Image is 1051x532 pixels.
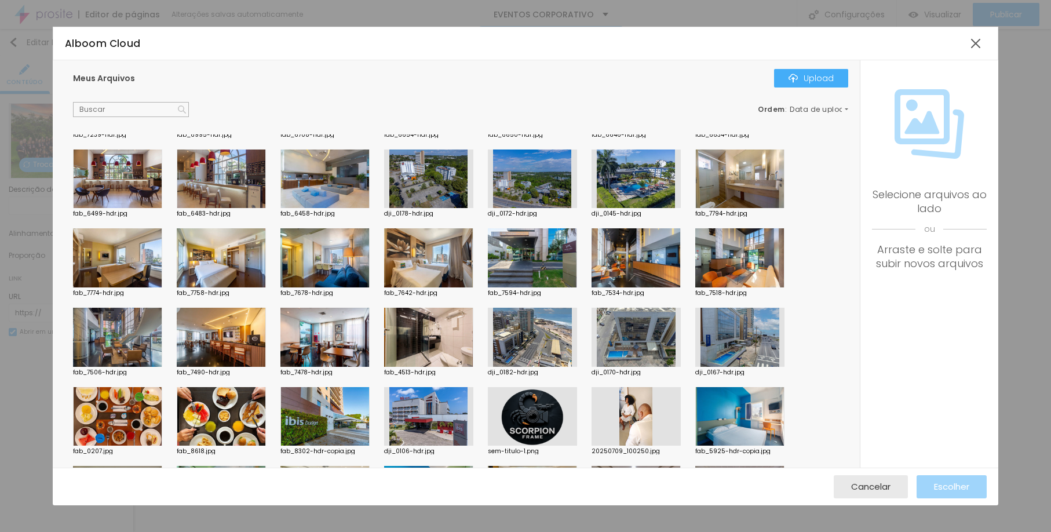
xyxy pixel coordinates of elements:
[280,132,370,138] div: fab_6708-hdr.jpg
[384,290,473,296] div: fab_7642-hdr.jpg
[73,102,189,117] input: Buscar
[917,475,987,498] button: Escolher
[177,290,266,296] div: fab_7758-hdr.jpg
[488,211,577,217] div: dji_0172-hdr.jpg
[177,370,266,376] div: fab_7490-hdr.jpg
[280,290,370,296] div: fab_7678-hdr.jpg
[280,370,370,376] div: fab_7478-hdr.jpg
[934,482,969,491] span: Escolher
[384,370,473,376] div: fab_4513-hdr.jpg
[73,72,135,84] span: Meus Arquivos
[789,74,798,83] img: Icone
[73,132,162,138] div: fab_7239-hdr.jpg
[488,449,577,454] div: sem-titulo-1.png
[73,370,162,376] div: fab_7506-hdr.jpg
[592,370,681,376] div: dji_0170-hdr.jpg
[695,132,784,138] div: fab_6634-hdr.jpg
[592,211,681,217] div: dji_0145-hdr.jpg
[73,449,162,454] div: fab_0207.jpg
[851,482,891,491] span: Cancelar
[65,37,141,50] span: Alboom Cloud
[695,370,784,376] div: dji_0167-hdr.jpg
[280,449,370,454] div: fab_8302-hdr-copia.jpg
[592,449,681,454] div: 20250709_100250.jpg
[695,449,784,454] div: fab_5925-hdr-copia.jpg
[177,449,266,454] div: fab_8618.jpg
[592,290,681,296] div: fab_7534-hdr.jpg
[177,132,266,138] div: fab_6995-hdr.jpg
[488,132,577,138] div: fab_6650-hdr.jpg
[73,211,162,217] div: fab_6499-hdr.jpg
[592,132,681,138] div: fab_6646-hdr.jpg
[758,106,848,113] div: :
[872,188,987,271] div: Selecione arquivos ao lado Arraste e solte para subir novos arquivos
[774,69,848,88] button: IconeUpload
[695,211,784,217] div: fab_7794-hdr.jpg
[177,211,266,217] div: fab_6483-hdr.jpg
[488,370,577,376] div: dji_0182-hdr.jpg
[178,105,186,114] img: Icone
[384,132,473,138] div: fab_6654-hdr.jpg
[488,290,577,296] div: fab_7594-hdr.jpg
[790,106,850,113] span: Data de upload
[872,216,987,243] span: ou
[895,89,964,159] img: Icone
[834,475,908,498] button: Cancelar
[789,74,834,83] div: Upload
[384,449,473,454] div: dji_0106-hdr.jpg
[695,290,784,296] div: fab_7518-hdr.jpg
[384,211,473,217] div: dji_0178-hdr.jpg
[280,211,370,217] div: fab_6458-hdr.jpg
[758,104,785,114] span: Ordem
[73,290,162,296] div: fab_7774-hdr.jpg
